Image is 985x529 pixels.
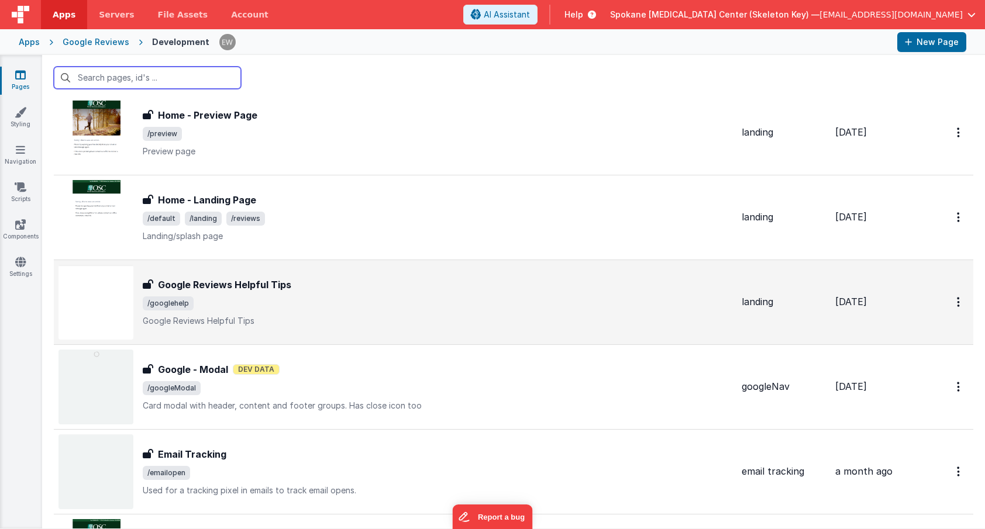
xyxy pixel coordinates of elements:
[152,36,209,48] div: Development
[453,504,533,529] iframe: Marker.io feedback button
[819,9,963,20] span: [EMAIL_ADDRESS][DOMAIN_NAME]
[950,375,969,399] button: Options
[143,466,190,480] span: /emailopen
[219,34,236,50] img: daf6185105a2932719d0487c37da19b1
[143,230,732,242] p: Landing/splash page
[143,146,732,157] p: Preview page
[610,9,819,20] span: Spokane [MEDICAL_DATA] Center (Skeleton Key) —
[835,381,867,392] span: [DATE]
[564,9,583,20] span: Help
[835,465,893,477] span: a month ago
[610,9,976,20] button: Spokane [MEDICAL_DATA] Center (Skeleton Key) — [EMAIL_ADDRESS][DOMAIN_NAME]
[63,36,129,48] div: Google Reviews
[463,5,538,25] button: AI Assistant
[143,381,201,395] span: /googleModal
[143,296,194,310] span: /googlehelp
[158,193,256,207] h3: Home - Landing Page
[158,447,226,461] h3: Email Tracking
[143,400,732,412] p: Card modal with header, content and footer groups. Has close icon too
[143,212,180,226] span: /default
[143,315,732,327] p: Google Reviews Helpful Tips
[950,205,969,229] button: Options
[185,212,222,226] span: /landing
[897,32,966,52] button: New Page
[742,210,826,224] div: landing
[835,211,867,223] span: [DATE]
[742,126,826,139] div: landing
[742,380,826,393] div: googleNav
[484,9,530,20] span: AI Assistant
[950,459,969,483] button: Options
[158,9,208,20] span: File Assets
[742,465,826,478] div: email tracking
[143,485,732,496] p: Used for a tracking pixel in emails to track email opens.
[54,67,241,89] input: Search pages, id's ...
[226,212,265,226] span: /reviews
[158,278,291,292] h3: Google Reviews Helpful Tips
[233,364,280,375] span: Dev Data
[53,9,75,20] span: Apps
[99,9,134,20] span: Servers
[158,108,257,122] h3: Home - Preview Page
[835,126,867,138] span: [DATE]
[19,36,40,48] div: Apps
[950,120,969,144] button: Options
[742,295,826,309] div: landing
[158,362,228,376] h3: Google - Modal
[835,296,867,307] span: [DATE]
[950,290,969,314] button: Options
[143,127,182,141] span: /preview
